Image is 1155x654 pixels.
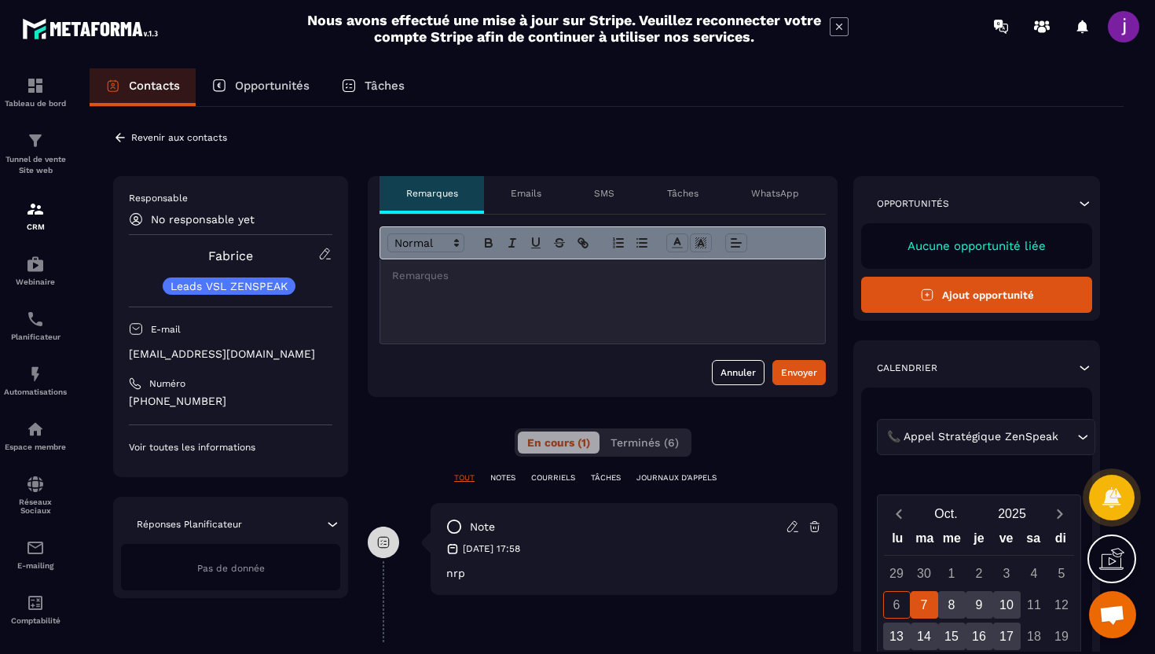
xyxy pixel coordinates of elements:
[913,500,979,527] button: Open months overlay
[911,591,938,619] div: 7
[26,420,45,439] img: automations
[4,188,67,243] a: formationformationCRM
[151,213,255,226] p: No responsable yet
[137,518,242,531] p: Réponses Planificateur
[1020,527,1047,555] div: sa
[1048,591,1076,619] div: 12
[751,187,799,200] p: WhatsApp
[4,443,67,451] p: Espace membre
[993,623,1021,650] div: 17
[1045,503,1074,524] button: Next month
[196,68,325,106] a: Opportunités
[938,591,966,619] div: 8
[591,472,621,483] p: TÂCHES
[365,79,405,93] p: Tâches
[4,388,67,396] p: Automatisations
[26,76,45,95] img: formation
[26,593,45,612] img: accountant
[911,527,939,555] div: ma
[129,79,180,93] p: Contacts
[4,243,67,298] a: automationsautomationsWebinaire
[129,192,332,204] p: Responsable
[938,560,966,587] div: 1
[884,503,913,524] button: Previous month
[4,463,67,527] a: social-networksocial-networkRéseaux Sociaux
[1048,623,1076,650] div: 19
[781,365,817,380] div: Envoyer
[4,561,67,570] p: E-mailing
[4,119,67,188] a: formationformationTunnel de vente Site web
[4,64,67,119] a: formationformationTableau de bord
[129,347,332,362] p: [EMAIL_ADDRESS][DOMAIN_NAME]
[877,362,937,374] p: Calendrier
[1089,591,1136,638] div: Ouvrir le chat
[966,623,993,650] div: 16
[993,591,1021,619] div: 10
[511,187,541,200] p: Emails
[966,591,993,619] div: 9
[877,419,1095,455] div: Search for option
[877,197,949,210] p: Opportunités
[26,255,45,274] img: automations
[151,323,181,336] p: E-mail
[979,500,1045,527] button: Open years overlay
[4,154,67,176] p: Tunnel de vente Site web
[1021,560,1048,587] div: 4
[1061,428,1073,446] input: Search for option
[129,441,332,454] p: Voir toutes les informations
[966,527,993,555] div: je
[636,472,717,483] p: JOURNAUX D'APPELS
[4,353,67,408] a: automationsautomationsAutomatisations
[406,187,458,200] p: Remarques
[235,79,310,93] p: Opportunités
[26,200,45,219] img: formation
[129,394,332,409] p: [PHONE_NUMBER]
[992,527,1020,555] div: ve
[1021,623,1048,650] div: 18
[26,538,45,557] img: email
[26,475,45,494] img: social-network
[772,360,826,385] button: Envoyer
[1048,560,1076,587] div: 5
[993,560,1021,587] div: 3
[1021,591,1048,619] div: 11
[4,277,67,286] p: Webinaire
[197,563,265,574] span: Pas de donnée
[1047,527,1074,555] div: di
[4,582,67,637] a: accountantaccountantComptabilité
[911,623,938,650] div: 14
[938,527,966,555] div: me
[518,432,599,454] button: En cours (1)
[26,365,45,384] img: automations
[90,68,196,106] a: Contacts
[4,408,67,463] a: automationsautomationsEspace membre
[26,131,45,150] img: formation
[911,560,938,587] div: 30
[26,310,45,329] img: scheduler
[884,527,911,555] div: lu
[4,527,67,582] a: emailemailE-mailing
[4,616,67,625] p: Comptabilité
[470,520,495,535] p: note
[531,472,575,483] p: COURRIELS
[131,132,227,143] p: Revenir aux contacts
[610,436,679,449] span: Terminés (6)
[877,239,1076,253] p: Aucune opportunité liée
[712,360,764,385] button: Annuler
[170,281,288,292] p: Leads VSL ZENSPEAK
[325,68,420,106] a: Tâches
[527,436,590,449] span: En cours (1)
[938,623,966,650] div: 15
[601,432,688,454] button: Terminés (6)
[4,333,67,341] p: Planificateur
[966,560,993,587] div: 2
[4,298,67,353] a: schedulerschedulerPlanificateur
[4,498,67,515] p: Réseaux Sociaux
[306,12,822,45] h2: Nous avons effectué une mise à jour sur Stripe. Veuillez reconnecter votre compte Stripe afin de ...
[454,472,475,483] p: TOUT
[883,560,911,587] div: 29
[861,277,1092,313] button: Ajout opportunité
[208,248,253,263] a: Fabrice
[4,99,67,108] p: Tableau de bord
[594,187,614,200] p: SMS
